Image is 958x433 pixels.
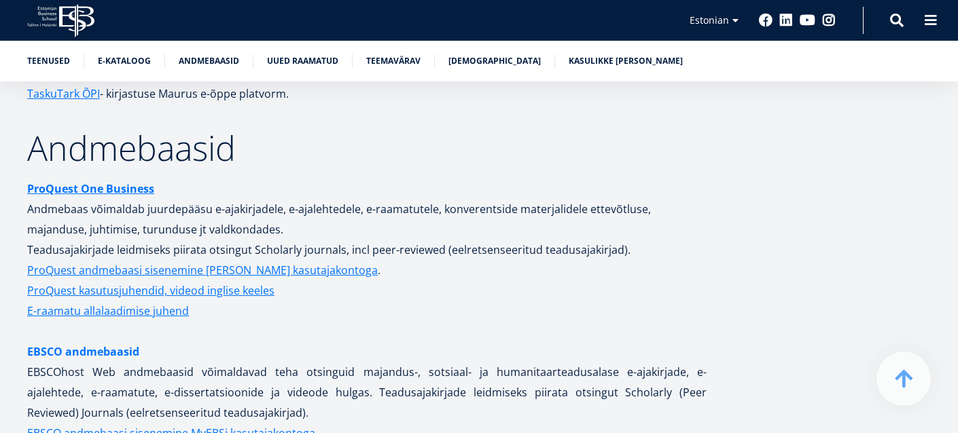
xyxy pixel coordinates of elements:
[27,181,154,196] strong: ProQuest One Business
[27,83,100,104] a: TaskuTark ÕPI
[27,54,70,68] a: Teenused
[267,54,338,68] a: Uued raamatud
[779,14,793,27] a: Linkedin
[759,14,773,27] a: Facebook
[800,14,815,27] a: Youtube
[98,54,151,68] a: E-kataloog
[448,54,541,68] a: [DEMOGRAPHIC_DATA]
[366,54,421,68] a: Teemavärav
[179,54,239,68] a: Andmebaasid
[27,260,378,280] a: ProQuest andmebaasi sisenemine [PERSON_NAME] kasutajakontoga
[27,280,274,301] a: ProQuest kasutusjuhendid, videod inglise keeles
[27,83,707,104] p: - kirjastuse Maurus e-õppe platvorm.
[27,341,139,362] a: EBSCO andmebaasid
[27,131,707,165] h2: Andmebaasid
[569,54,683,68] a: Kasulikke [PERSON_NAME]
[27,260,707,280] p: .
[822,14,836,27] a: Instagram
[27,178,707,260] p: Andmebaas võimaldab juurdepääsu e-ajakirjadele, e-ajalehtedele, e-raamatutele, konverentside mate...
[27,301,189,321] a: E-raamatu allalaadimise juhend
[27,178,154,199] a: ProQuest One Business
